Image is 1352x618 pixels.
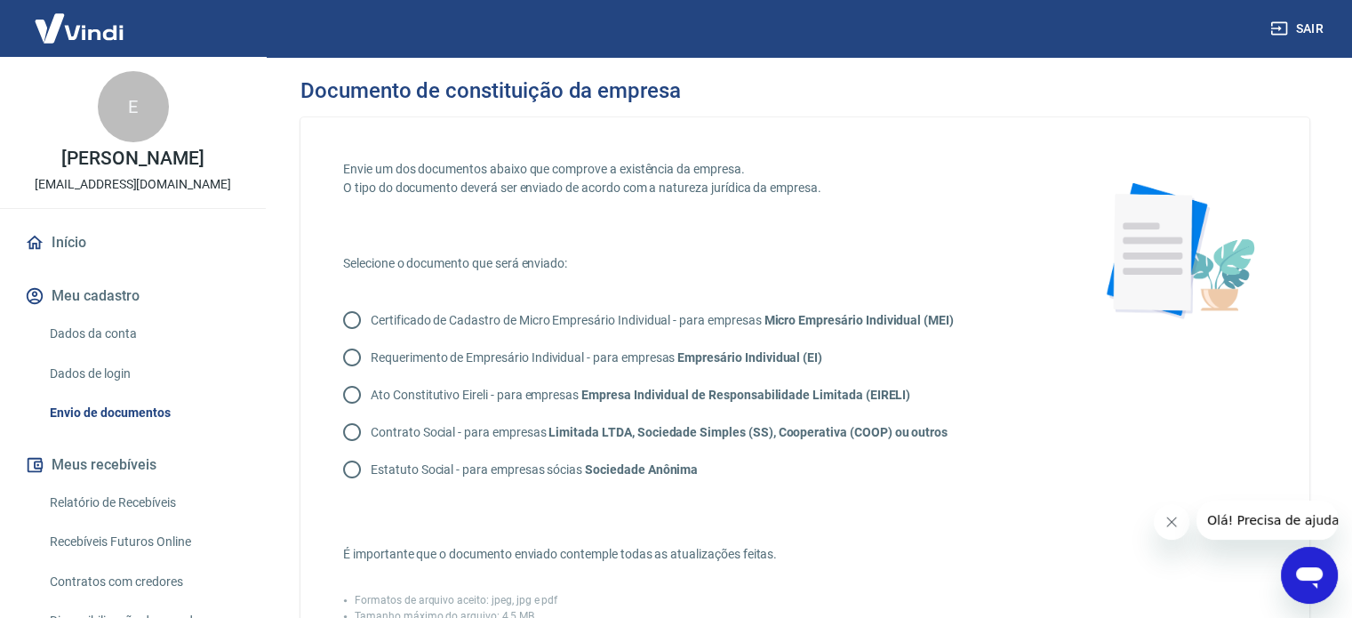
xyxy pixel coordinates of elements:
[371,311,954,330] p: Certificado de Cadastro de Micro Empresário Individual - para empresas
[371,461,698,479] p: Estatuto Social - para empresas sócias
[548,425,948,439] strong: Limitada LTDA, Sociedade Simples (SS), Cooperativa (COOP) ou outros
[21,223,244,262] a: Início
[43,524,244,560] a: Recebíveis Futuros Online
[585,462,698,477] strong: Sociedade Anônima
[1089,160,1267,338] img: foto-documento-flower.19a65ad63fe92b90d685.png
[61,149,204,168] p: [PERSON_NAME]
[1196,501,1338,540] iframe: Mensagem da empresa
[21,445,244,485] button: Meus recebíveis
[43,316,244,352] a: Dados da conta
[11,12,149,27] span: Olá! Precisa de ajuda?
[43,564,244,600] a: Contratos com credores
[581,388,910,402] strong: Empresa Individual de Responsabilidade Limitada (EIRELI)
[371,349,822,367] p: Requerimento de Empresário Individual - para empresas
[43,356,244,392] a: Dados de login
[21,1,137,55] img: Vindi
[343,179,1046,197] p: O tipo do documento deverá ser enviado de acordo com a natureza jurídica da empresa.
[43,395,244,431] a: Envio de documentos
[21,277,244,316] button: Meu cadastro
[764,313,953,327] strong: Micro Empresário Individual (MEI)
[35,175,231,194] p: [EMAIL_ADDRESS][DOMAIN_NAME]
[1267,12,1331,45] button: Sair
[343,545,1046,564] p: É importante que o documento enviado contemple todas as atualizações feitas.
[300,78,681,103] h3: Documento de constituição da empresa
[1154,504,1189,540] iframe: Fechar mensagem
[355,592,557,608] p: Formatos de arquivo aceito: jpeg, jpg e pdf
[343,254,1046,273] p: Selecione o documento que será enviado:
[43,485,244,521] a: Relatório de Recebíveis
[343,160,1046,179] p: Envie um dos documentos abaixo que comprove a existência da empresa.
[1281,547,1338,604] iframe: Botão para abrir a janela de mensagens
[98,71,169,142] div: E
[677,350,822,365] strong: Empresário Individual (EI)
[371,386,910,405] p: Ato Constitutivo Eireli - para empresas
[371,423,948,442] p: Contrato Social - para empresas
